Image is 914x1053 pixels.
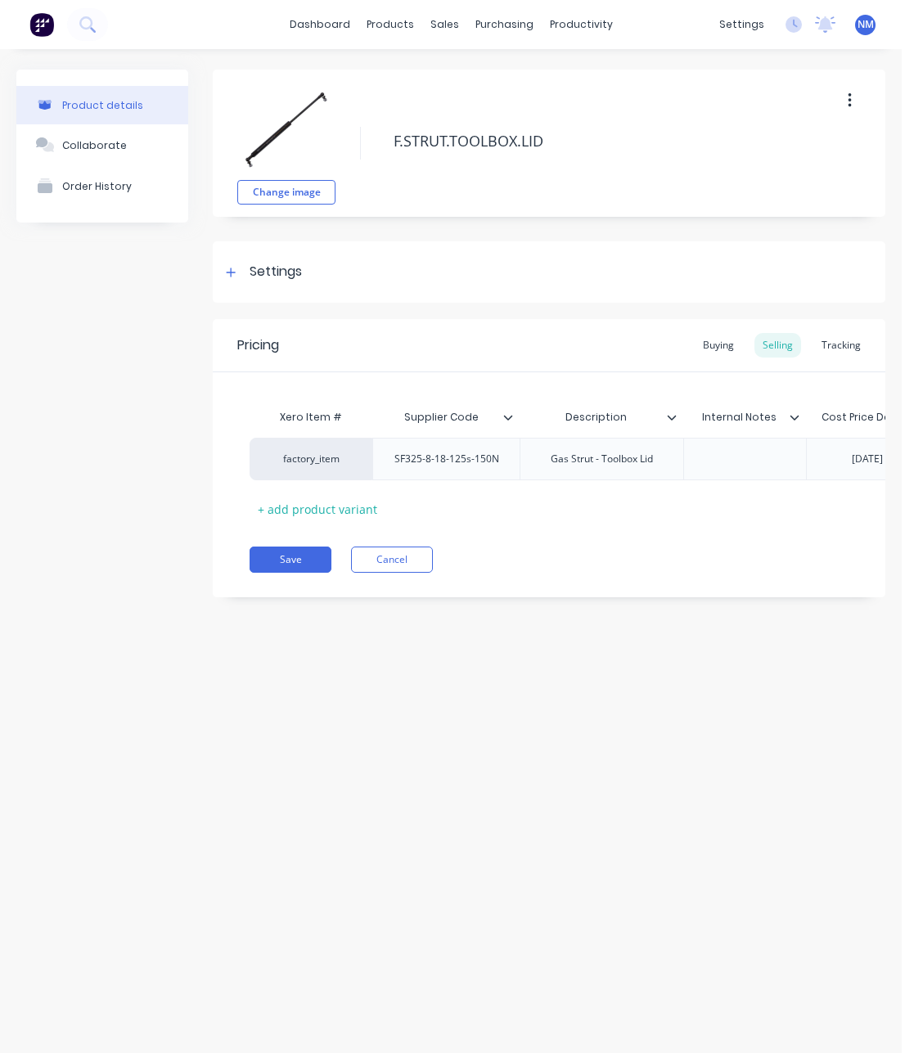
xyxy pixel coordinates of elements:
img: Factory [29,12,54,37]
div: SF325-8-18-125s-150N [381,448,512,470]
div: Pricing [237,335,279,355]
button: Change image [237,180,335,205]
div: Supplier Code [372,397,510,438]
iframe: Intercom live chat [858,997,898,1037]
button: Collaborate [16,124,188,165]
div: productivity [542,12,621,37]
div: products [358,12,422,37]
div: Settings [250,262,302,282]
div: settings [711,12,772,37]
div: Tracking [813,333,869,358]
button: Order History [16,165,188,206]
div: Xero Item # [250,401,372,434]
a: dashboard [281,12,358,37]
div: [DATE] [826,448,908,470]
div: + add product variant [250,497,385,522]
img: file [245,90,327,172]
div: Selling [754,333,801,358]
div: fileChange image [237,82,335,205]
button: Cancel [351,547,433,573]
div: Internal Notes [683,401,806,434]
button: Save [250,547,331,573]
div: factory_item [266,452,356,466]
div: Collaborate [62,139,127,151]
div: purchasing [467,12,542,37]
div: Buying [695,333,742,358]
div: Supplier Code [372,401,520,434]
div: Gas Strut - Toolbox Lid [538,448,666,470]
button: Product details [16,86,188,124]
div: Order History [62,180,132,192]
div: Description [520,401,683,434]
div: Product details [62,99,143,111]
div: Internal Notes [683,397,796,438]
div: Description [520,397,673,438]
div: sales [422,12,467,37]
span: NM [858,17,874,32]
textarea: F.STRUT.TOOLBOX.LID [385,122,861,160]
